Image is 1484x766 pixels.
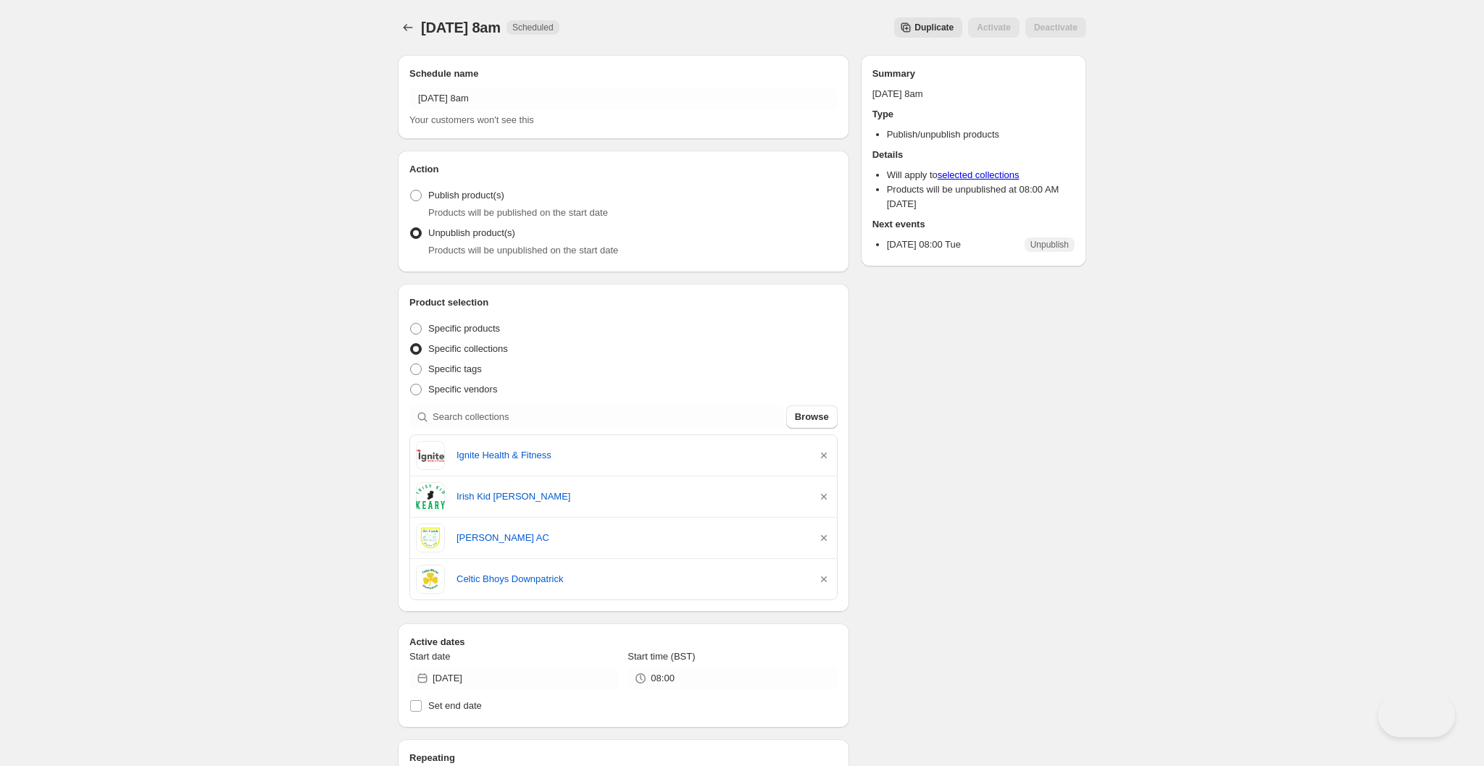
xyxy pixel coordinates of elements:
span: Your customers won't see this [409,114,534,125]
span: [DATE] 8am [421,20,501,35]
span: Publish product(s) [428,190,504,201]
iframe: Help Scout Beacon - Messages and Notifications [1230,479,1463,694]
h2: Details [872,148,1075,162]
h2: Active dates [409,635,838,649]
li: Products will be unpublished at 08:00 AM [DATE] [887,182,1075,211]
a: Celtic Bhoys Downpatrick [457,572,805,586]
a: selected collections [938,169,1020,180]
p: [DATE] 8am [872,87,1075,101]
span: Unpublish [1030,239,1069,251]
a: [PERSON_NAME] AC [457,531,805,545]
h2: Summary [872,67,1075,81]
h2: Schedule name [409,67,838,81]
span: Specific tags [428,363,482,374]
h2: Repeating [409,751,838,765]
span: Products will be published on the start date [428,207,608,218]
span: Products will be unpublished on the start date [428,245,618,256]
h2: Next events [872,217,1075,232]
button: Browse [786,405,838,429]
iframe: Help Scout Beacon - Open [1378,694,1455,737]
a: Irish Kid [PERSON_NAME] [457,489,805,504]
h2: Type [872,107,1075,122]
p: [DATE] 08:00 Tue [887,237,961,252]
button: Secondary action label [894,17,962,38]
span: Scheduled [512,22,554,33]
h2: Product selection [409,295,838,310]
span: Start date [409,651,450,662]
span: Set end date [428,700,482,711]
span: Specific vendors [428,384,497,395]
span: Specific products [428,323,500,334]
span: Start time (BST) [628,651,695,662]
span: Specific collections [428,343,508,354]
span: Unpublish product(s) [428,227,515,238]
li: Publish/unpublish products [887,127,1075,142]
span: Duplicate [914,22,954,33]
li: Will apply to [887,168,1075,182]
a: Ignite Health & Fitness [457,448,805,463]
button: Schedules [398,17,418,38]
input: Search collections [433,405,783,429]
span: Browse [795,410,829,424]
h2: Action [409,162,838,177]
